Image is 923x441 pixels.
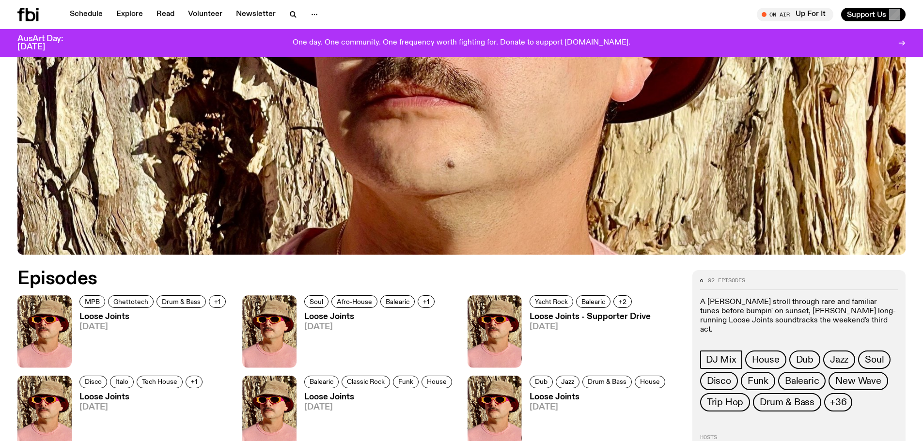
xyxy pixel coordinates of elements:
[613,295,632,308] button: +2
[556,376,579,388] a: Jazz
[304,295,329,308] a: Soul
[393,376,419,388] a: Funk
[380,295,415,308] a: Balearic
[753,393,821,411] a: Drum & Bass
[418,295,435,308] button: +1
[752,354,780,365] span: House
[182,8,228,21] a: Volunteer
[304,393,455,401] h3: Loose Joints
[700,372,738,390] a: Disco
[741,372,775,390] a: Funk
[110,376,134,388] a: Italo
[858,350,891,369] a: Soul
[619,298,626,305] span: +2
[79,376,107,388] a: Disco
[865,354,884,365] span: Soul
[79,323,229,331] span: [DATE]
[535,378,548,385] span: Dub
[209,295,226,308] button: +1
[115,378,128,385] span: Italo
[398,378,413,385] span: Funk
[748,376,768,386] span: Funk
[707,376,731,386] span: Disco
[113,298,148,305] span: Ghettotech
[796,354,813,365] span: Dub
[304,403,455,411] span: [DATE]
[427,378,447,385] span: House
[304,323,438,331] span: [DATE]
[191,378,197,385] span: +1
[342,376,390,388] a: Classic Rock
[640,378,660,385] span: House
[242,295,297,367] img: Tyson stands in front of a paperbark tree wearing orange sunglasses, a suede bucket hat and a pin...
[108,295,154,308] a: Ghettotech
[829,372,888,390] a: New Wave
[581,298,605,305] span: Balearic
[310,378,333,385] span: Balearic
[530,323,651,331] span: [DATE]
[17,35,79,51] h3: AusArt Day: [DATE]
[700,393,750,411] a: Trip Hop
[230,8,282,21] a: Newsletter
[588,378,626,385] span: Drum & Bass
[79,393,205,401] h3: Loose Joints
[530,393,668,401] h3: Loose Joints
[304,376,339,388] a: Balearic
[830,397,846,408] span: +36
[582,376,632,388] a: Drum & Bass
[535,298,568,305] span: Yacht Rock
[310,298,323,305] span: Soul
[17,270,606,288] h2: Episodes
[137,376,183,388] a: Tech House
[700,350,742,369] a: DJ Mix
[745,350,786,369] a: House
[347,378,385,385] span: Classic Rock
[841,8,906,21] button: Support Us
[162,298,201,305] span: Drum & Bass
[823,350,855,369] a: Jazz
[522,313,651,367] a: Loose Joints - Supporter Drive[DATE]
[530,313,651,321] h3: Loose Joints - Supporter Drive
[700,298,898,335] p: A [PERSON_NAME] stroll through rare and familiar tunes before bumpin' on sunset, [PERSON_NAME] lo...
[386,298,409,305] span: Balearic
[85,298,100,305] span: MPB
[835,376,881,386] span: New Wave
[79,295,105,308] a: MPB
[142,378,177,385] span: Tech House
[186,376,203,388] button: +1
[214,298,220,305] span: +1
[293,39,630,47] p: One day. One community. One frequency worth fighting for. Donate to support [DOMAIN_NAME].
[17,295,72,367] img: Tyson stands in front of a paperbark tree wearing orange sunglasses, a suede bucket hat and a pin...
[79,403,205,411] span: [DATE]
[423,298,429,305] span: +1
[785,376,819,386] span: Balearic
[847,10,886,19] span: Support Us
[706,354,736,365] span: DJ Mix
[757,8,833,21] button: On AirUp For It
[304,313,438,321] h3: Loose Joints
[707,397,743,408] span: Trip Hop
[830,354,848,365] span: Jazz
[331,295,377,308] a: Afro-House
[824,393,852,411] button: +36
[156,295,206,308] a: Drum & Bass
[760,397,814,408] span: Drum & Bass
[468,295,522,367] img: Tyson stands in front of a paperbark tree wearing orange sunglasses, a suede bucket hat and a pin...
[530,403,668,411] span: [DATE]
[789,350,820,369] a: Dub
[778,372,826,390] a: Balearic
[337,298,372,305] span: Afro-House
[422,376,452,388] a: House
[72,313,229,367] a: Loose Joints[DATE]
[79,313,229,321] h3: Loose Joints
[576,295,610,308] a: Balearic
[708,278,745,283] span: 92 episodes
[64,8,109,21] a: Schedule
[297,313,438,367] a: Loose Joints[DATE]
[85,378,102,385] span: Disco
[561,378,574,385] span: Jazz
[110,8,149,21] a: Explore
[151,8,180,21] a: Read
[635,376,665,388] a: House
[530,376,553,388] a: Dub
